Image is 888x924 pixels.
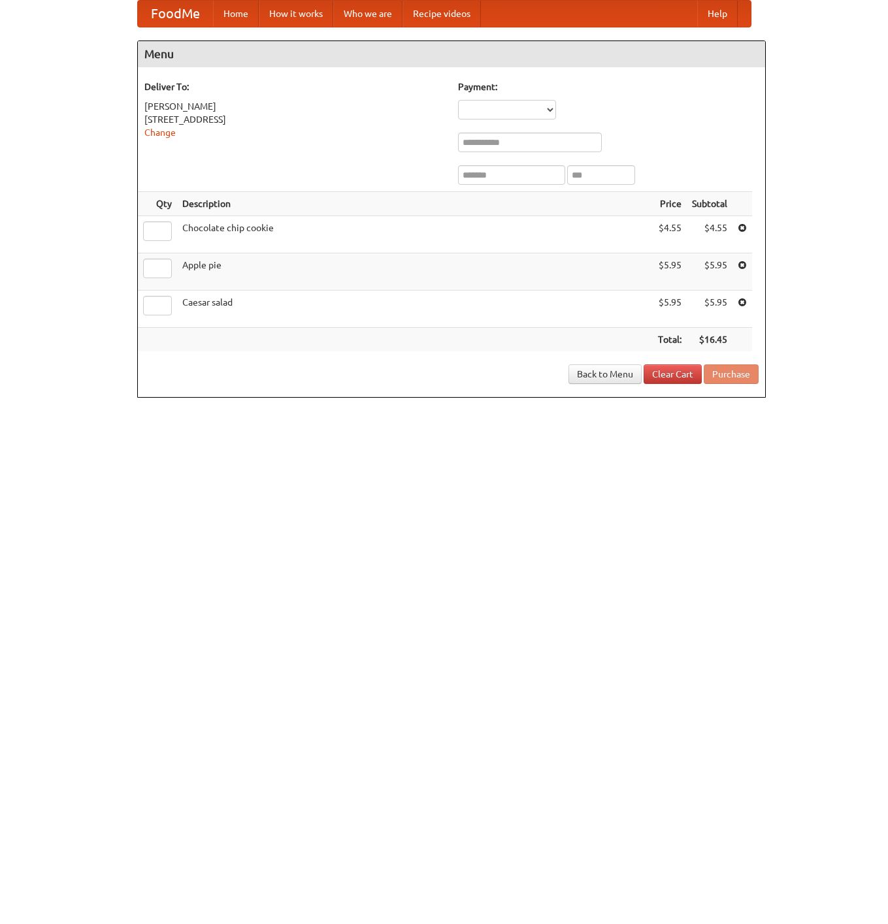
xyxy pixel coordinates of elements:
[144,80,445,93] h5: Deliver To:
[177,216,653,253] td: Chocolate chip cookie
[687,192,732,216] th: Subtotal
[259,1,333,27] a: How it works
[138,1,213,27] a: FoodMe
[653,216,687,253] td: $4.55
[177,253,653,291] td: Apple pie
[458,80,759,93] h5: Payment:
[704,364,759,384] button: Purchase
[138,192,177,216] th: Qty
[568,364,642,384] a: Back to Menu
[144,127,176,138] a: Change
[177,291,653,328] td: Caesar salad
[644,364,702,384] a: Clear Cart
[653,328,687,352] th: Total:
[697,1,738,27] a: Help
[177,192,653,216] th: Description
[138,41,765,67] h4: Menu
[333,1,403,27] a: Who we are
[687,253,732,291] td: $5.95
[213,1,259,27] a: Home
[687,216,732,253] td: $4.55
[653,291,687,328] td: $5.95
[653,192,687,216] th: Price
[687,328,732,352] th: $16.45
[653,253,687,291] td: $5.95
[687,291,732,328] td: $5.95
[144,100,445,113] div: [PERSON_NAME]
[403,1,481,27] a: Recipe videos
[144,113,445,126] div: [STREET_ADDRESS]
